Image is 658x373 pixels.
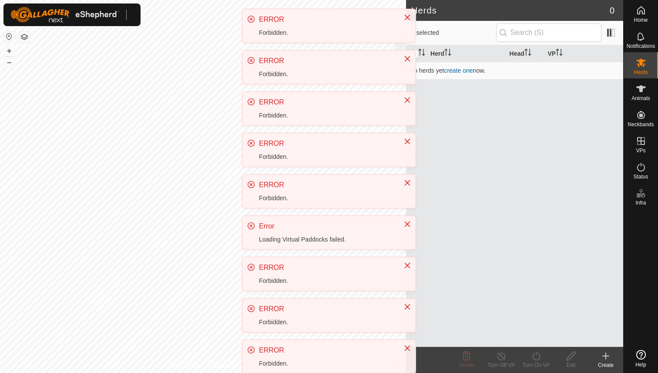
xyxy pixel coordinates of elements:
div: Forbidden. [259,152,395,161]
img: Gallagher Logo [10,7,119,23]
td: No herds yet now. [406,62,623,79]
div: ERROR [259,97,395,108]
button: Close [401,218,413,230]
p-sorticon: Activate to sort [444,50,451,57]
button: Close [401,342,413,354]
a: Contact Us [211,362,237,370]
div: ERROR [259,262,395,273]
div: ERROR [259,56,395,66]
button: Close [401,301,413,313]
span: Status [633,174,648,179]
span: Help [635,362,646,367]
div: Error [259,221,395,232]
div: Create [588,361,623,369]
button: – [4,57,14,67]
button: Close [401,259,413,272]
div: ERROR [259,180,395,190]
span: 0 [610,4,614,17]
div: Turn On VP [519,361,554,369]
span: Notifications [627,44,655,49]
p-sorticon: Activate to sort [418,50,425,57]
span: Herds [634,70,648,75]
div: ERROR [259,14,395,25]
span: Delete [459,362,474,368]
p-sorticon: Activate to sort [524,50,531,57]
div: Forbidden. [259,28,395,37]
a: create one [444,67,473,74]
div: Turn Off VP [484,361,519,369]
span: 0 selected [411,28,496,37]
div: Forbidden. [259,111,395,120]
div: Forbidden. [259,359,395,368]
span: Infra [635,200,646,205]
div: Forbidden. [259,194,395,203]
div: ERROR [259,345,395,356]
a: Privacy Policy [168,362,201,370]
p-sorticon: Activate to sort [556,50,563,57]
button: Reset Map [4,31,14,42]
span: Neckbands [628,122,654,127]
div: Forbidden. [259,276,395,286]
h2: Herds [411,5,610,16]
div: Edit [554,361,588,369]
button: Close [401,11,413,24]
span: Home [634,17,648,23]
a: Help [624,346,658,371]
button: + [4,46,14,56]
button: Map Layers [19,32,30,42]
button: Close [401,94,413,106]
div: ERROR [259,304,395,314]
input: Search (S) [496,24,601,42]
button: Close [401,177,413,189]
div: Forbidden. [259,70,395,79]
th: Herd [427,45,506,62]
button: Close [401,135,413,148]
span: VPs [636,148,645,153]
th: VP [544,45,623,62]
span: Animals [631,96,650,101]
div: Forbidden. [259,318,395,327]
div: ERROR [259,138,395,149]
th: Head [506,45,544,62]
div: Loading Virtual Paddocks failed. [259,235,395,244]
button: Close [401,53,413,65]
